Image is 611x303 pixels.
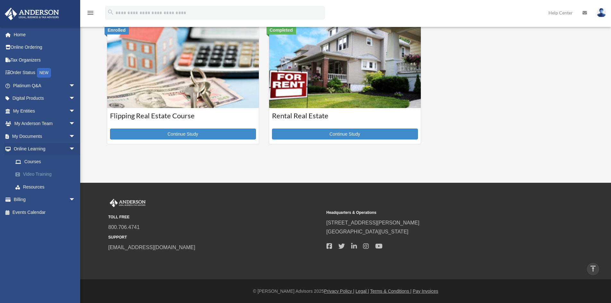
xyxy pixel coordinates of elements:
a: Terms & Conditions | [370,289,412,294]
a: [STREET_ADDRESS][PERSON_NAME] [327,220,420,225]
a: Events Calendar [4,206,85,219]
a: Legal | [356,289,369,294]
a: Order StatusNEW [4,66,85,80]
i: menu [87,9,94,17]
a: Platinum Q&Aarrow_drop_down [4,79,85,92]
div: Completed [267,26,296,34]
div: Enrolled [105,26,129,34]
a: My Documentsarrow_drop_down [4,130,85,143]
a: Resources [9,181,85,193]
a: Pay Invoices [413,289,438,294]
img: Anderson Advisors Platinum Portal [3,8,61,20]
a: 800.706.4741 [108,224,140,230]
small: TOLL FREE [108,214,322,221]
div: © [PERSON_NAME] Advisors 2025 [80,287,611,295]
a: Billingarrow_drop_down [4,193,85,206]
span: arrow_drop_down [69,117,82,130]
a: menu [87,11,94,17]
a: Digital Productsarrow_drop_down [4,92,85,105]
span: arrow_drop_down [69,143,82,156]
h3: Rental Real Estate [272,111,418,127]
span: arrow_drop_down [69,79,82,92]
span: arrow_drop_down [69,92,82,105]
a: [EMAIL_ADDRESS][DOMAIN_NAME] [108,245,195,250]
a: Online Learningarrow_drop_down [4,143,85,156]
a: Continue Study [110,129,256,139]
a: Video Training [9,168,85,181]
a: Continue Study [272,129,418,139]
a: My Entitiesarrow_drop_down [4,105,85,117]
img: User Pic [597,8,606,17]
div: NEW [37,68,51,78]
span: arrow_drop_down [69,193,82,206]
h3: Flipping Real Estate Course [110,111,256,127]
small: Headquarters & Operations [327,209,540,216]
a: My Anderson Teamarrow_drop_down [4,117,85,130]
i: search [107,9,114,16]
i: vertical_align_top [589,265,597,273]
a: vertical_align_top [586,262,600,276]
span: arrow_drop_down [69,130,82,143]
a: Home [4,28,85,41]
span: arrow_drop_down [69,105,82,118]
img: Anderson Advisors Platinum Portal [108,199,147,207]
a: [GEOGRAPHIC_DATA][US_STATE] [327,229,409,234]
a: Tax Organizers [4,54,85,66]
a: Courses [9,155,82,168]
small: SUPPORT [108,234,322,241]
a: Privacy Policy | [324,289,354,294]
a: Online Ordering [4,41,85,54]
